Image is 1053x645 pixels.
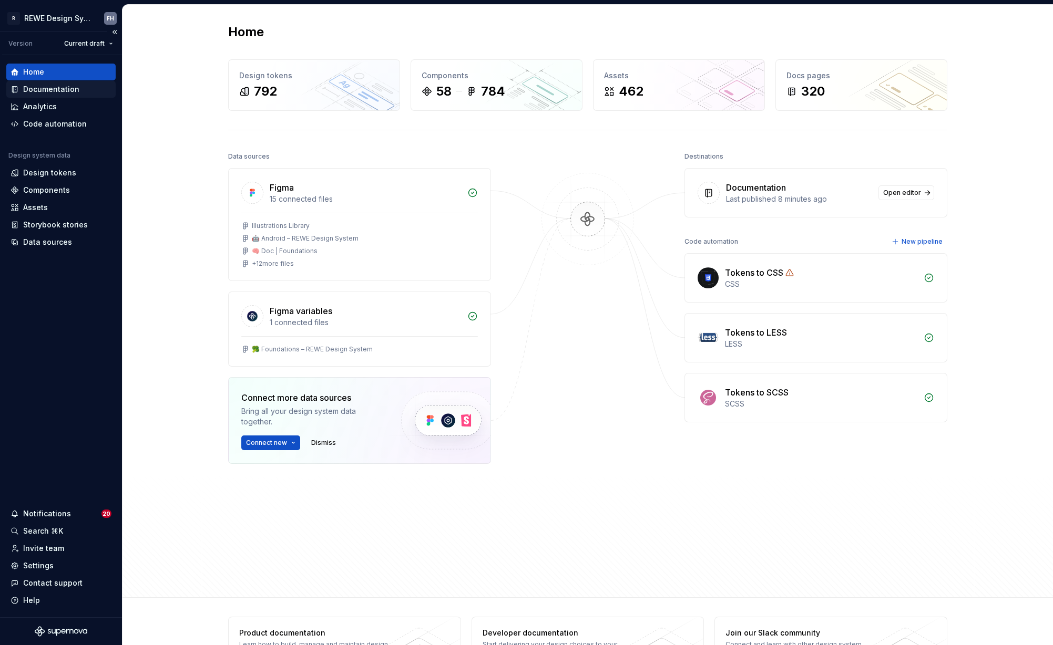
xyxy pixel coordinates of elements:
div: Design system data [8,151,70,160]
a: Assets462 [593,59,765,111]
div: Data sources [228,149,270,164]
button: RREWE Design SystemFH [2,7,120,29]
div: Search ⌘K [23,526,63,536]
span: Connect new [246,439,287,447]
div: Bring all your design system data together. [241,406,383,427]
span: New pipeline [902,237,943,246]
div: Storybook stories [23,220,88,230]
a: Design tokens [6,164,116,181]
a: Design tokens792 [228,59,400,111]
a: Docs pages320 [775,59,947,111]
button: Notifications20 [6,505,116,522]
div: Home [23,67,44,77]
div: FH [107,14,114,23]
div: Tokens to CSS [725,266,783,279]
a: Code automation [6,116,116,132]
button: Current draft [59,36,118,51]
div: Figma [270,181,294,194]
div: Documentation [726,181,786,194]
div: 15 connected files [270,194,461,204]
button: Contact support [6,575,116,591]
a: Open editor [878,185,934,200]
button: Help [6,592,116,609]
div: LESS [725,339,917,349]
button: Connect new [241,435,300,450]
a: Storybook stories [6,216,116,233]
div: CSS [725,279,917,289]
div: Assets [23,202,48,213]
div: 462 [619,83,643,100]
button: Collapse sidebar [107,25,122,39]
div: Illustrations Library [252,222,310,230]
div: Design tokens [23,168,76,178]
h2: Home [228,24,264,40]
div: Developer documentation [483,628,636,638]
a: Analytics [6,98,116,115]
div: Code automation [23,119,87,129]
div: SCSS [725,399,917,409]
div: Join our Slack community [725,628,878,638]
a: Settings [6,557,116,574]
div: Assets [604,70,754,81]
div: 792 [254,83,277,100]
div: Components [422,70,571,81]
div: 🤖 Android – REWE Design System [252,234,359,243]
div: 58 [436,83,452,100]
span: Dismiss [311,439,336,447]
div: Product documentation [239,628,392,638]
a: Assets [6,199,116,216]
a: Home [6,64,116,80]
a: Components [6,182,116,199]
span: Open editor [883,189,921,197]
div: Connect more data sources [241,391,383,404]
span: Current draft [64,39,105,48]
a: Invite team [6,540,116,557]
a: Documentation [6,81,116,98]
div: Tokens to SCSS [725,386,789,399]
button: Dismiss [306,435,341,450]
button: Search ⌘K [6,523,116,539]
div: Last published 8 minutes ago [726,194,872,204]
div: Notifications [23,508,71,519]
div: Components [23,185,70,195]
div: Invite team [23,543,64,554]
div: Help [23,595,40,606]
div: 784 [481,83,505,100]
div: Settings [23,560,54,571]
div: REWE Design System [24,13,91,24]
svg: Supernova Logo [35,626,87,637]
a: Figma variables1 connected files🥦 Foundations – REWE Design System [228,292,491,367]
div: Destinations [684,149,723,164]
div: Code automation [684,234,738,249]
a: Data sources [6,234,116,251]
div: R [7,12,20,25]
div: Tokens to LESS [725,326,787,339]
a: Components58784 [411,59,582,111]
div: 🧠 Doc | Foundations [252,247,318,255]
div: Design tokens [239,70,389,81]
div: Contact support [23,578,83,588]
button: New pipeline [888,234,947,249]
div: 320 [801,83,825,100]
span: 20 [101,509,111,518]
div: Figma variables [270,305,332,317]
div: Documentation [23,84,79,95]
div: Analytics [23,101,57,112]
div: 🥦 Foundations – REWE Design System [252,345,373,353]
div: + 12 more files [252,259,294,268]
div: Version [8,39,33,48]
div: Docs pages [786,70,936,81]
div: Data sources [23,237,72,247]
div: 1 connected files [270,317,461,328]
a: Figma15 connected filesIllustrations Library🤖 Android – REWE Design System🧠 Doc | Foundations+12m... [228,168,491,281]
